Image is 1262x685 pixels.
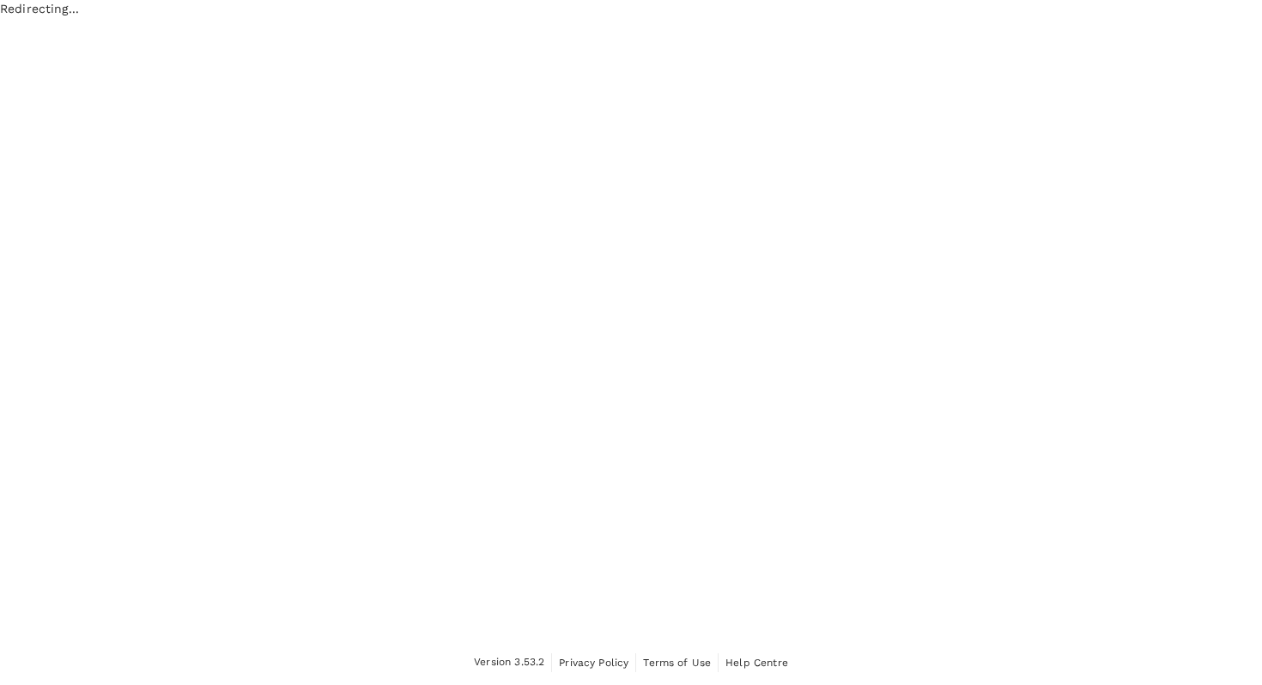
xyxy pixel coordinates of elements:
[643,653,711,672] a: Terms of Use
[559,657,628,669] span: Privacy Policy
[643,657,711,669] span: Terms of Use
[725,657,788,669] span: Help Centre
[725,653,788,672] a: Help Centre
[559,653,628,672] a: Privacy Policy
[474,654,544,671] span: Version 3.53.2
